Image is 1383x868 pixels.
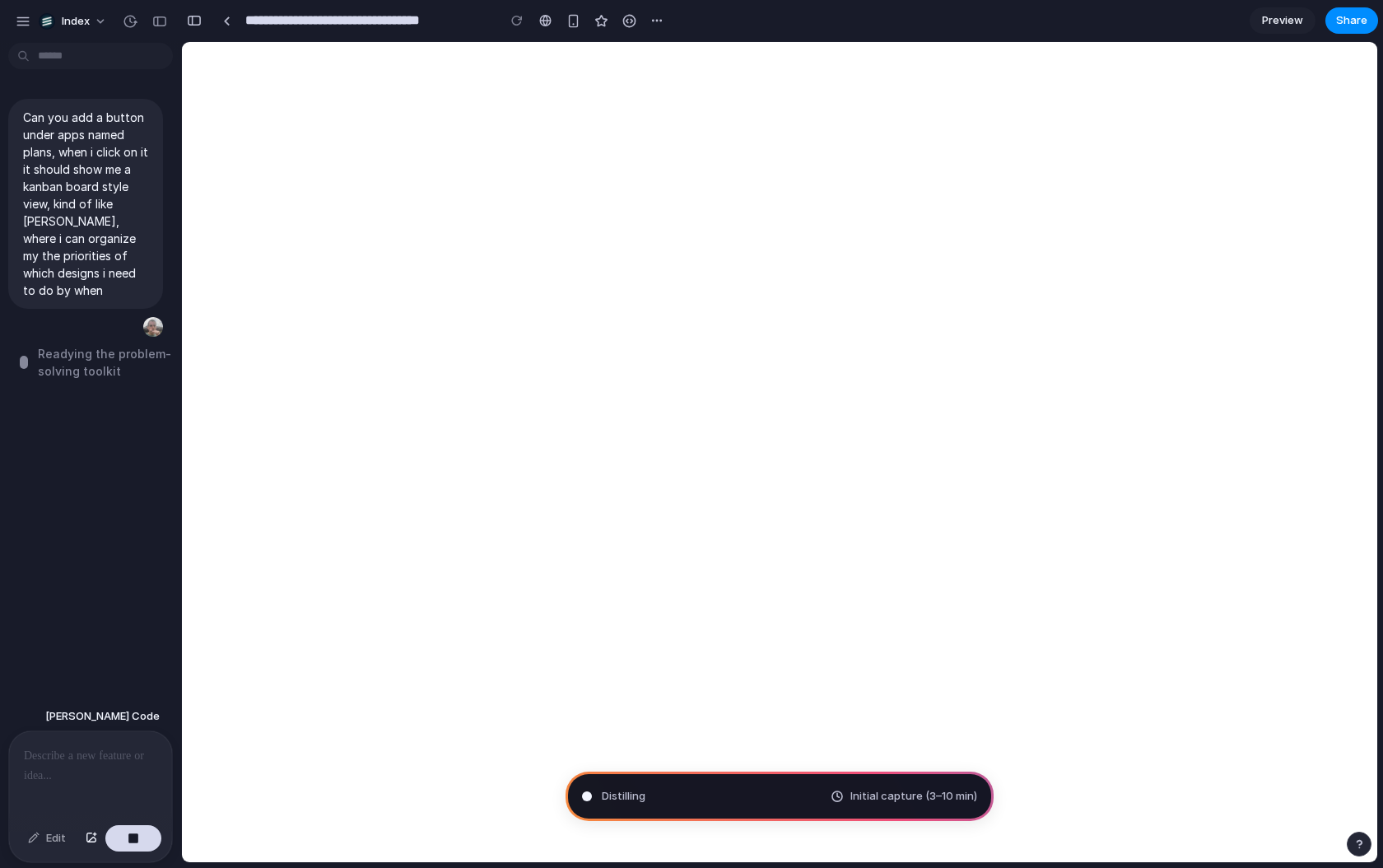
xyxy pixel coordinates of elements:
[45,708,160,725] span: [PERSON_NAME] Code
[1336,12,1367,29] span: Share
[62,13,90,30] span: Index
[602,788,645,805] span: Distilling
[1325,7,1378,34] button: Share
[850,788,977,805] span: Initial capture (3–10 min)
[23,109,148,299] p: Can you add a button under apps named plans, when i click on it it should show me a kanban board ...
[1250,7,1315,34] a: Preview
[40,702,165,731] button: [PERSON_NAME] Code
[32,8,115,35] button: Index
[38,345,171,380] span: Readying the problem-solving toolkit
[1262,12,1303,29] span: Preview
